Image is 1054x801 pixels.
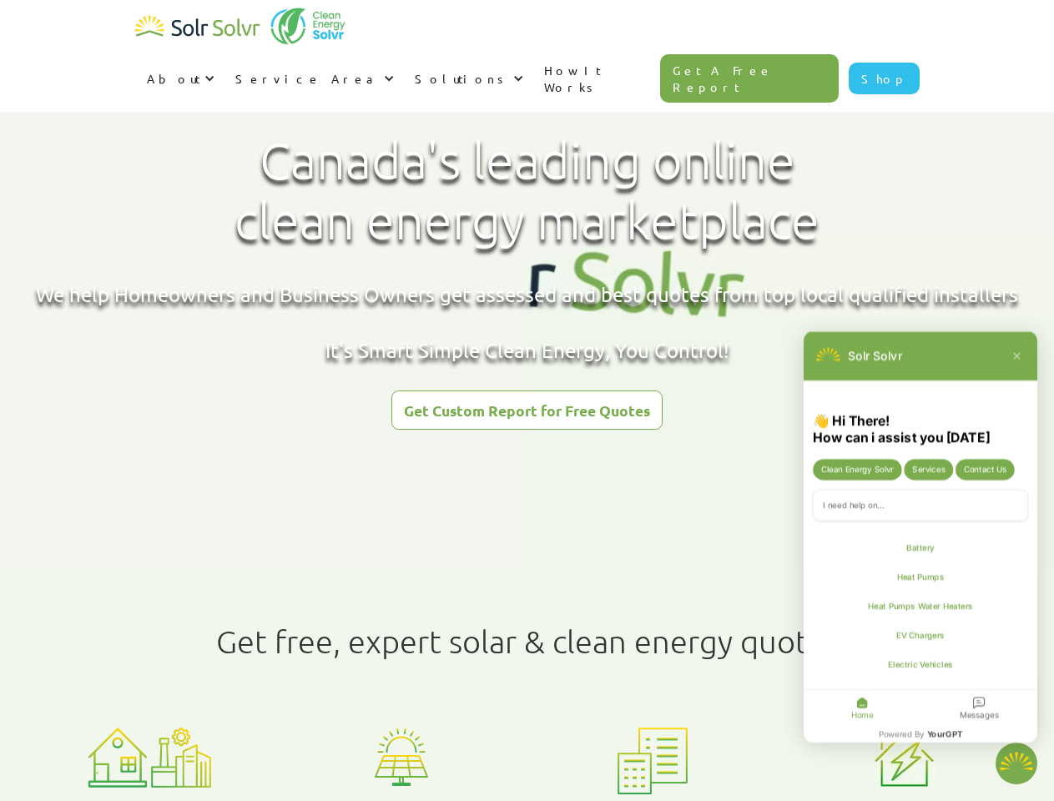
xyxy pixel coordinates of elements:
div: Solutions [403,53,532,103]
div: Service Area [224,53,403,103]
div: We help Homeowners and Business Owners get assessed and best quotes from top local qualified inst... [36,280,1018,365]
p: 👋 Hi There! How can I assist you [DATE] [870,683,1023,718]
a: Get A Free Report [660,54,839,103]
a: How It Works [532,45,661,112]
div: Service Area [235,70,380,87]
img: 1702586718.png [996,743,1037,784]
h1: Canada's leading online clean energy marketplace [220,131,834,251]
div: Solutions [415,70,509,87]
div: About [135,53,224,103]
div: About [147,70,200,87]
h1: Get free, expert solar & clean energy quotes [216,623,839,660]
a: Shop [849,63,920,94]
button: Open chatbot widget [996,743,1037,784]
div: Get Custom Report for Free Quotes [404,403,650,418]
a: Get Custom Report for Free Quotes [391,390,663,430]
